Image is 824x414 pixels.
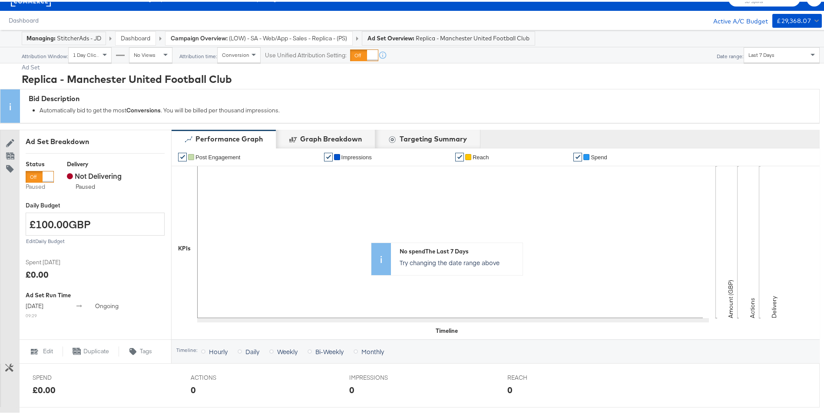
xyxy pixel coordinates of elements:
[704,12,768,25] div: Active A/C Budget
[67,169,122,179] span: Not Delivering
[229,33,347,41] span: Replica - Manchester United Football Club
[367,33,414,40] strong: Ad Set Overview:
[134,50,156,56] span: No Views
[507,372,572,380] span: REACH
[63,345,119,355] button: Duplicate
[171,33,228,40] strong: Campaign Overview:
[26,135,165,145] div: Ad Set Breakdown
[455,151,464,160] a: ✔
[22,62,820,70] div: Ad Set
[121,33,150,40] a: Dashboard
[507,382,513,394] div: 0
[26,200,165,208] label: Daily Budget
[473,152,489,159] span: Reach
[26,289,165,298] div: Ad Set Run Time
[126,105,161,113] strong: Conversions
[26,158,54,167] div: Status
[400,246,518,254] div: No spend The Last 7 Days
[26,256,91,265] span: Spent [DATE]
[772,12,822,26] button: £29,368.07
[21,52,68,58] div: Attribution Window:
[349,382,354,394] div: 0
[176,345,198,352] div: Timeline:
[341,152,372,159] span: Impressions
[76,181,95,189] sub: Paused
[748,50,774,56] span: Last 7 Days
[119,345,162,355] button: Tags
[19,345,63,355] button: Edit
[73,50,101,56] span: 1 Day Clicks
[209,345,228,354] span: Hourly
[716,52,744,58] div: Date range:
[300,132,362,142] div: Graph Breakdown
[245,345,259,354] span: Daily
[83,345,109,354] span: Duplicate
[277,345,298,354] span: Weekly
[591,152,607,159] span: Spend
[324,151,333,160] a: ✔
[33,382,56,394] div: £0.00
[191,382,196,394] div: 0
[265,49,347,58] label: Use Unified Attribution Setting:
[140,345,152,354] span: Tags
[171,33,347,40] a: Campaign Overview: (LOW) - SA - Web/App - Sales - Replica - (PS)
[179,52,217,58] div: Attribution time:
[95,300,119,308] span: ongoing
[400,132,467,142] div: Targeting Summary
[195,152,240,159] span: Post Engagement
[26,33,101,41] div: StitcherAds - JD
[26,300,43,308] span: [DATE]
[26,33,56,40] strong: Managing:
[777,14,811,25] div: £29,368.07
[416,33,529,41] span: Replica - Manchester United Football Club
[349,372,414,380] span: IMPRESSIONS
[26,181,54,189] label: Paused
[26,266,49,279] div: £0.00
[400,256,518,265] p: Try changing the date range above
[40,105,815,113] div: Automatically bid to get the most . You will be billed per thousand impressions.
[33,372,98,380] span: SPEND
[195,132,263,142] div: Performance Graph
[26,237,165,243] div: Edit Daily Budget
[178,151,187,160] a: ✔
[67,158,122,167] div: Delivery
[26,311,37,317] sub: 09:29
[29,92,815,102] div: Bid Description
[361,345,384,354] span: Monthly
[43,345,53,354] span: Edit
[22,70,820,85] div: Replica - Manchester United Football Club
[222,50,249,56] span: Conversion
[191,372,256,380] span: ACTIONS
[315,345,344,354] span: Bi-Weekly
[9,15,39,22] a: Dashboard
[573,151,582,160] a: ✔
